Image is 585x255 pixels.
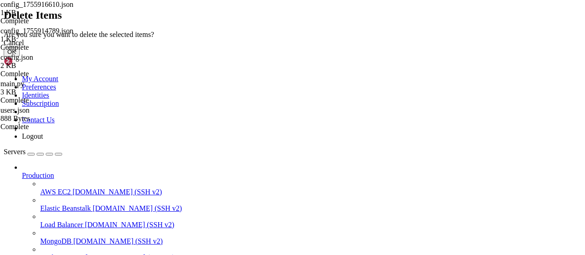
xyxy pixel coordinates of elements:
[4,19,467,26] x-row: * Documentation: [URL][DOMAIN_NAME]
[4,72,467,80] x-row: To restore this content, you can run the 'unminimize' command.
[0,62,92,70] div: 2 KB
[0,27,92,43] span: config_1755914789.json
[0,9,92,17] div: 1 KB
[0,80,92,96] span: main.py
[0,106,30,114] span: users.json
[0,35,92,43] div: 1 KB
[0,27,74,35] span: config_1755914789.json
[0,80,24,88] span: main.py
[0,70,92,78] div: Complete
[0,53,92,70] span: config.json
[4,95,467,103] x-row: root@homeless-cock:~#
[4,4,467,11] x-row: Welcome to Ubuntu 22.04.2 LTS (GNU/Linux 5.15.0-152-generic x86_64)
[0,17,92,25] div: Complete
[4,26,467,34] x-row: * Management: [URL][DOMAIN_NAME]
[0,88,92,96] div: 3 KB
[4,34,467,42] x-row: * Support: [URL][DOMAIN_NAME]
[4,57,467,65] x-row: not required on a system that users do not log into.
[0,53,33,61] span: config.json
[0,123,92,131] div: Complete
[0,0,92,17] span: config_1755916610.json
[0,43,92,52] div: Complete
[0,0,74,8] span: config_1755916610.json
[0,114,92,123] div: 888 Bytes
[4,88,467,95] x-row: root@homeless-cock:~# pm2 list^C
[4,49,467,57] x-row: This system has been minimized by removing packages and content that are
[4,80,467,88] x-row: Last login: [DATE] from [TECHNICAL_ID]
[0,106,92,123] span: users.json
[0,96,92,104] div: Complete
[89,95,92,103] div: (22, 12)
